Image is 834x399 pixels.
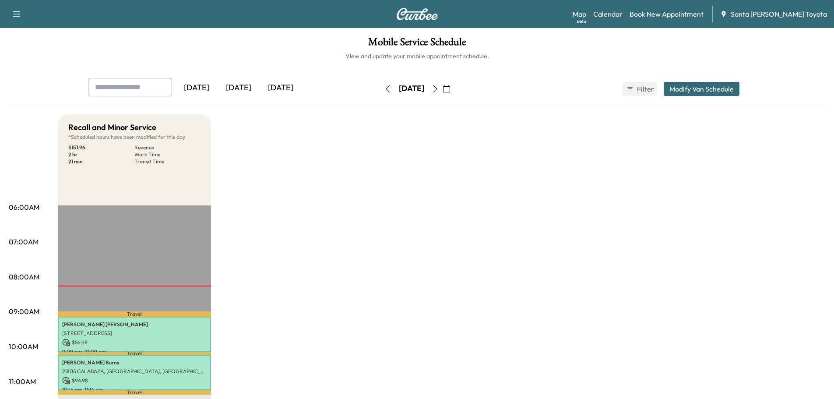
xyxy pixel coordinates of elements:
div: [DATE] [260,78,302,98]
p: [PERSON_NAME] [PERSON_NAME] [62,321,207,328]
p: [STREET_ADDRESS] [62,330,207,337]
button: Modify Van Schedule [664,82,739,96]
a: Book New Appointment [630,9,704,19]
p: Travel [58,352,211,355]
h5: Recall and Minor Service [68,121,156,134]
p: 06:00AM [9,202,39,212]
p: $ 56.98 [62,339,207,346]
p: Travel [58,390,211,394]
div: [DATE] [218,78,260,98]
p: [PERSON_NAME] Burns [62,359,207,366]
p: 08:00AM [9,272,39,282]
p: Transit Time [134,158,201,165]
div: [DATE] [399,83,424,94]
p: 11:00AM [9,376,36,387]
button: Filter [623,82,657,96]
p: Scheduled hours have been modified for this day [68,134,201,141]
div: [DATE] [176,78,218,98]
span: Filter [637,84,653,94]
p: 07:00AM [9,237,39,247]
p: $ 151.96 [68,144,134,151]
a: MapBeta [573,9,586,19]
div: Beta [577,18,586,25]
p: Revenue [134,144,201,151]
p: $ 94.98 [62,377,207,385]
a: Calendar [593,9,623,19]
img: Curbee Logo [396,8,438,20]
p: 21 min [68,158,134,165]
p: 9:09 am - 10:09 am [62,348,207,355]
p: 10:14 am - 11:14 am [62,386,207,393]
h1: Mobile Service Schedule [9,37,825,52]
p: 21805 CALABAZA, [GEOGRAPHIC_DATA], [GEOGRAPHIC_DATA] [62,368,207,375]
p: Travel [58,311,211,317]
p: 2 hr [68,151,134,158]
h6: View and update your mobile appointment schedule. [9,52,825,60]
p: Work Time [134,151,201,158]
p: 10:00AM [9,341,38,352]
p: 09:00AM [9,306,39,317]
span: Santa [PERSON_NAME] Toyota [731,9,827,19]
